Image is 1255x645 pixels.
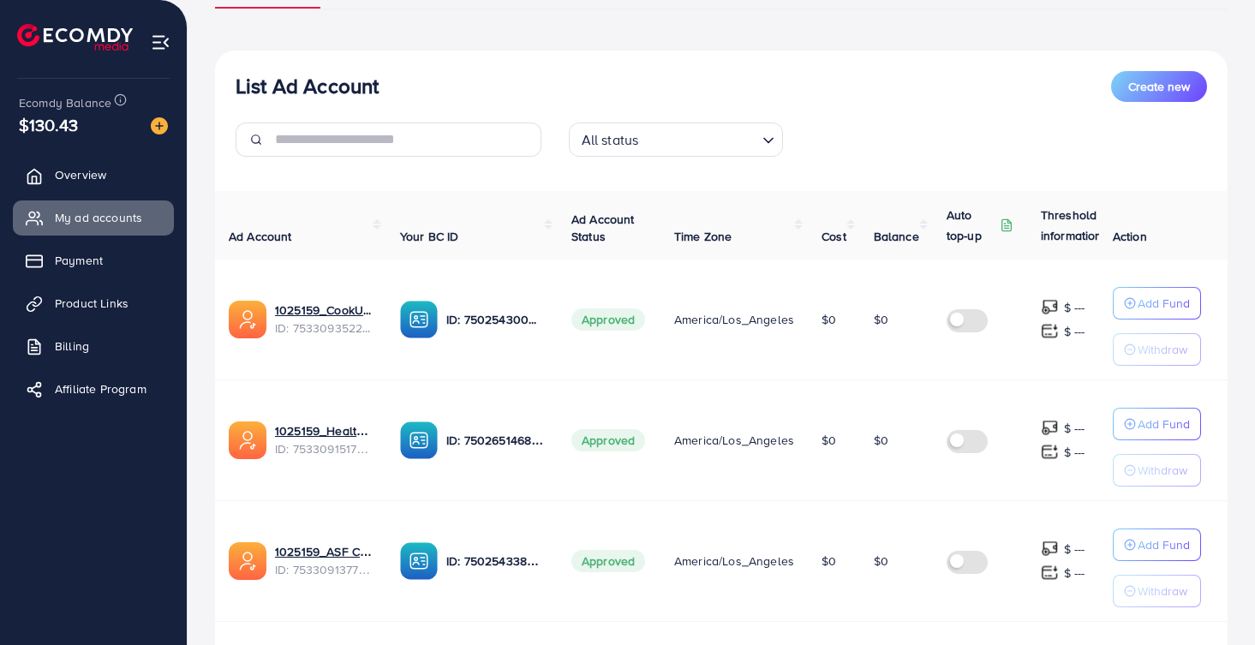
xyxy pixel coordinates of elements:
span: Ad Account [229,228,292,245]
span: Your BC ID [400,228,459,245]
span: Approved [571,308,645,331]
span: Time Zone [674,228,732,245]
span: America/Los_Angeles [674,552,794,570]
p: Withdraw [1138,581,1187,601]
img: ic-ba-acc.ded83a64.svg [400,421,438,459]
p: Add Fund [1138,535,1190,555]
img: menu [151,33,170,52]
img: ic-ads-acc.e4c84228.svg [229,301,266,338]
span: Cost [822,228,846,245]
a: 1025159_CookURC Essentials_1753935022025 [275,302,373,319]
span: America/Los_Angeles [674,311,794,328]
a: Payment [13,243,174,278]
button: Add Fund [1113,408,1201,440]
img: top-up amount [1041,564,1059,582]
button: Add Fund [1113,529,1201,561]
div: <span class='underline'>1025159_CookURC Essentials_1753935022025</span></br>7533093522495029249 [275,302,373,337]
span: $0 [874,432,888,449]
p: $ --- [1064,563,1085,583]
div: <span class='underline'>1025159_Healthy Vibrant Living_1753934588845</span></br>7533091517477666817 [275,422,373,457]
a: Billing [13,329,174,363]
div: Search for option [569,122,783,157]
img: ic-ads-acc.e4c84228.svg [229,542,266,580]
p: $ --- [1064,297,1085,318]
span: All status [578,128,642,152]
img: top-up amount [1041,322,1059,340]
img: ic-ads-acc.e4c84228.svg [229,421,266,459]
button: Withdraw [1113,575,1201,607]
span: Balance [874,228,919,245]
img: top-up amount [1041,298,1059,316]
span: My ad accounts [55,209,142,226]
p: $ --- [1064,321,1085,342]
button: Withdraw [1113,333,1201,366]
span: Approved [571,550,645,572]
button: Withdraw [1113,454,1201,487]
p: Add Fund [1138,414,1190,434]
span: $0 [822,311,836,328]
img: top-up amount [1041,419,1059,437]
span: $0 [822,552,836,570]
span: Create new [1128,78,1190,95]
p: ID: 7502651468420317191 [446,430,544,451]
span: ID: 7533091517477666817 [275,440,373,457]
img: top-up amount [1041,540,1059,558]
span: Action [1113,228,1147,245]
p: Withdraw [1138,460,1187,481]
p: $ --- [1064,418,1085,439]
iframe: Chat [1182,568,1242,632]
p: $ --- [1064,442,1085,463]
a: Overview [13,158,174,192]
p: ID: 7502543383911923713 [446,551,544,571]
span: ID: 7533091377543020561 [275,561,373,578]
img: top-up amount [1041,443,1059,461]
span: America/Los_Angeles [674,432,794,449]
div: <span class='underline'>1025159_ASF Culinary Lab_1753934535137</span></br>7533091377543020561 [275,543,373,578]
button: Create new [1111,71,1207,102]
span: Billing [55,337,89,355]
span: Overview [55,166,106,183]
input: Search for option [643,124,755,152]
span: Payment [55,252,103,269]
img: ic-ba-acc.ded83a64.svg [400,542,438,580]
a: Product Links [13,286,174,320]
p: Threshold information [1041,205,1125,246]
a: My ad accounts [13,200,174,235]
span: $0 [874,552,888,570]
a: 1025159_Healthy Vibrant Living_1753934588845 [275,422,373,439]
span: Ecomdy Balance [19,94,111,111]
img: ic-ba-acc.ded83a64.svg [400,301,438,338]
p: Auto top-up [947,205,996,246]
img: image [151,117,168,134]
p: $ --- [1064,539,1085,559]
span: Ad Account Status [571,211,635,245]
a: 1025159_ASF Culinary Lab_1753934535137 [275,543,373,560]
span: Affiliate Program [55,380,146,397]
button: Add Fund [1113,287,1201,320]
p: Withdraw [1138,339,1187,360]
p: ID: 7502543000648794128 [446,309,544,330]
h3: List Ad Account [236,74,379,99]
a: Affiliate Program [13,372,174,406]
p: Add Fund [1138,293,1190,314]
span: Approved [571,429,645,451]
span: ID: 7533093522495029249 [275,320,373,337]
span: $0 [822,432,836,449]
span: $130.43 [21,93,75,157]
img: logo [17,24,133,51]
span: $0 [874,311,888,328]
span: Product Links [55,295,128,312]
